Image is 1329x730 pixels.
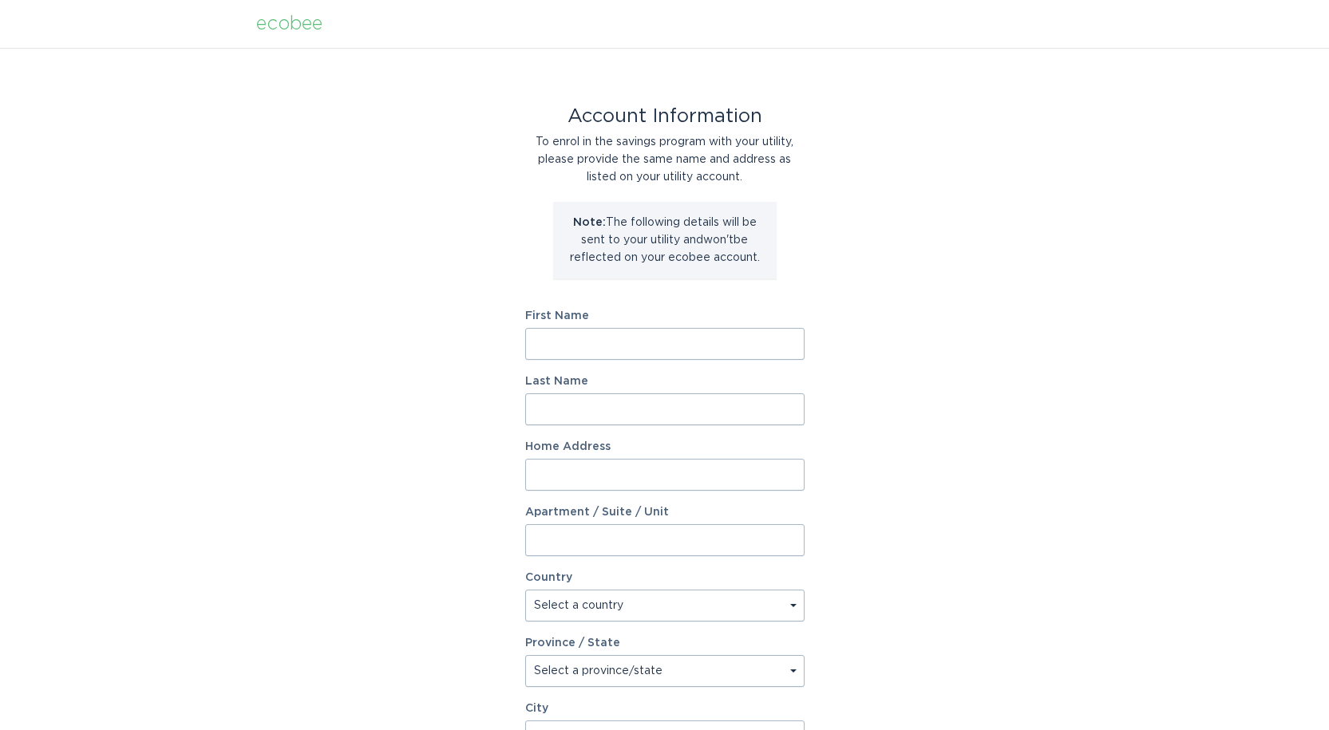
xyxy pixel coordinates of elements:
[525,572,572,583] label: Country
[525,133,805,186] div: To enrol in the savings program with your utility, please provide the same name and address as li...
[525,376,805,387] label: Last Name
[256,15,322,33] div: ecobee
[565,214,765,266] p: The following details will be sent to your utility and won't be reflected on your ecobee account.
[525,637,620,649] label: Province / State
[525,108,805,125] div: Account Information
[573,217,606,228] strong: Note:
[525,441,805,452] label: Home Address
[525,507,805,518] label: Apartment / Suite / Unit
[525,703,805,714] label: City
[525,310,805,322] label: First Name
